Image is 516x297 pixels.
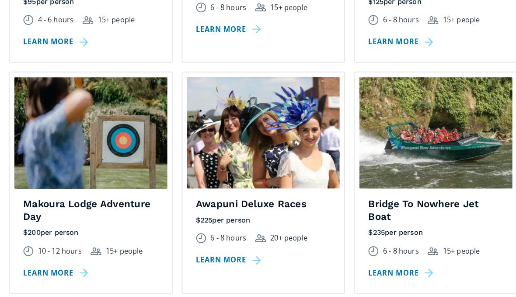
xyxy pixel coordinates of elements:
img: Group size [89,242,99,250]
div: 15+ people [104,240,140,252]
div: 10 - 12 hours [37,240,80,252]
img: A woman pulling back the string of a bow and aiming for an archery target. [14,75,164,185]
img: Duration [361,241,371,251]
h4: Awapuni Deluxe Races [192,194,324,206]
div: per person [40,223,77,233]
div: 15+ people [434,240,470,252]
img: A group of ladies dressed formally for the races [183,75,333,185]
div: 15+ people [96,13,132,26]
img: A group of customers in life jackets riding a fast-moving jet boat along a river [352,75,502,185]
div: 4 - 6 hours [37,13,72,26]
img: Group size [419,242,429,250]
div: 15+ people [265,1,301,14]
div: 6 - 8 hours [206,1,241,14]
a: Learn more [192,248,259,261]
div: 235 [365,223,377,233]
a: Learn more [361,261,428,274]
img: Duration [23,14,33,25]
div: 20+ people [265,227,301,240]
h4: Bridge To Nowhere Jet Boat [361,194,493,219]
div: 200 [27,223,40,233]
div: 225 [196,211,208,220]
img: Duration [23,241,33,251]
div: per person [208,211,245,220]
div: per person [377,223,414,233]
div: $ [361,223,365,233]
a: Learn more [23,261,90,274]
h4: Makoura Lodge Adventure Day [23,194,155,219]
div: $ [192,211,196,220]
a: Learn more [361,35,428,47]
img: Group size [81,16,91,23]
img: Group size [419,16,429,23]
img: Duration [361,14,371,25]
div: 6 - 8 hours [375,240,410,252]
a: Learn more [23,35,90,47]
div: 6 - 8 hours [375,13,410,26]
img: Duration [192,2,202,12]
img: Group size [250,3,261,11]
a: Learn more [192,22,259,35]
div: 15+ people [434,13,470,26]
img: Group size [250,230,261,237]
div: 6 - 8 hours [206,227,241,240]
img: Duration [192,228,202,238]
div: $ [23,223,27,233]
